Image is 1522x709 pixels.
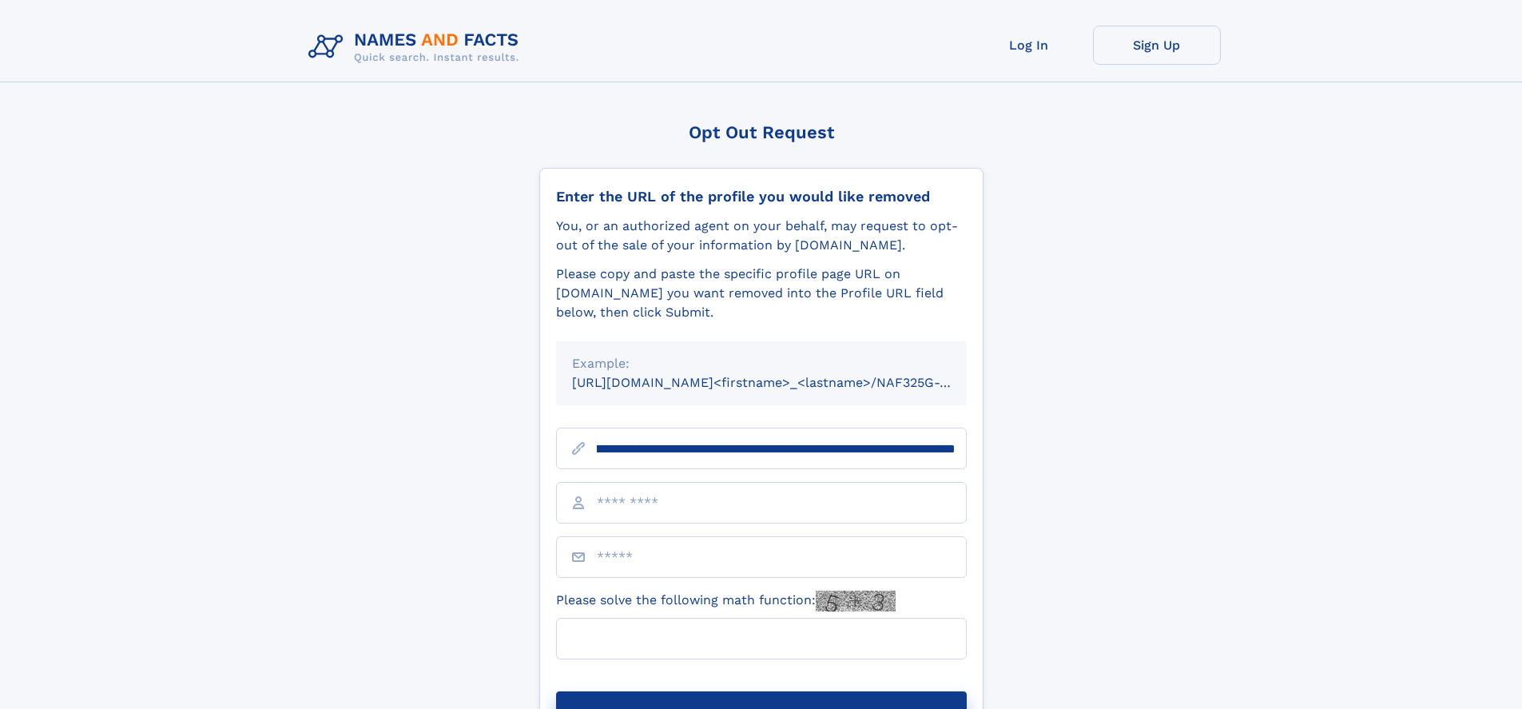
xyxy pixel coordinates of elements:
[572,375,997,390] small: [URL][DOMAIN_NAME]<firstname>_<lastname>/NAF325G-xxxxxxxx
[965,26,1093,65] a: Log In
[556,188,967,205] div: Enter the URL of the profile you would like removed
[556,591,896,611] label: Please solve the following math function:
[1093,26,1221,65] a: Sign Up
[302,26,532,69] img: Logo Names and Facts
[539,122,984,142] div: Opt Out Request
[556,265,967,322] div: Please copy and paste the specific profile page URL on [DOMAIN_NAME] you want removed into the Pr...
[556,217,967,255] div: You, or an authorized agent on your behalf, may request to opt-out of the sale of your informatio...
[572,354,951,373] div: Example:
